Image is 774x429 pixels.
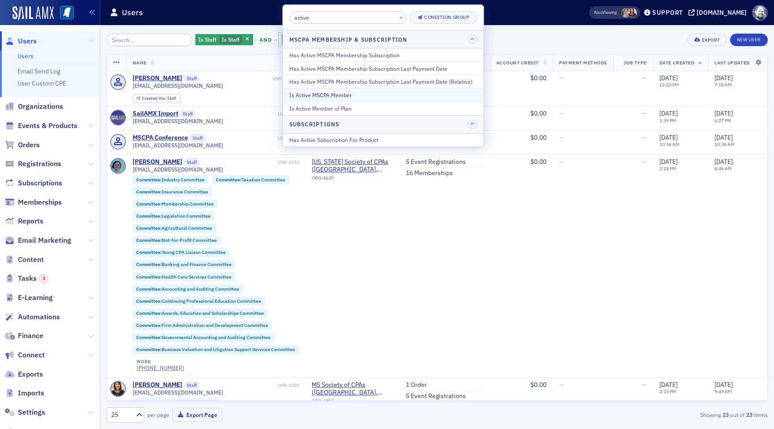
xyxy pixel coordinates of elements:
div: USR-629298 [202,76,300,82]
div: Has Active MSCPA Membership Subscription Last Payment Date (Relative) [289,77,477,86]
span: MS Society of CPAs (Ridgeland, MS) [312,381,393,397]
div: SailAMX Import [133,110,178,118]
a: User Custom CPE [17,79,66,87]
button: Is Active MSCPA Member [283,88,484,102]
span: Settings [18,408,45,417]
div: ORG-4630 [312,175,393,184]
span: Connect [18,350,45,360]
a: MS Society of CPAs ([GEOGRAPHIC_DATA], [GEOGRAPHIC_DATA]) [312,381,393,397]
span: Tasks [18,274,48,283]
a: Reports [5,216,43,226]
span: Account Credit [496,60,539,66]
span: Finance [18,331,43,341]
span: — [642,158,647,166]
button: × [397,13,405,21]
span: — [642,381,647,389]
button: Export [688,34,727,46]
span: [EMAIL_ADDRESS][DOMAIN_NAME] [133,389,223,396]
span: Organizations [18,102,63,112]
span: — [559,74,564,82]
a: Orders [5,140,40,150]
span: [DATE] [714,381,733,389]
button: Has Active MSCPA Membership Subscription [283,48,484,61]
span: Staff [189,134,206,142]
span: Content [18,255,44,265]
a: [PHONE_NUMBER] [137,365,184,371]
a: Email Marketing [5,236,71,245]
div: Showing out of items [554,411,768,419]
span: [DATE] [659,109,678,117]
span: [DATE] [714,133,733,142]
div: Has Active MSCPA Membership Subscription Last Payment Date [289,64,477,73]
span: [DATE] [714,158,733,166]
strong: 23 [744,411,754,419]
div: Committee: [133,224,217,233]
button: Condition Group [409,11,477,24]
time: 12:22 PM [659,82,679,88]
div: Created Via: Staff [133,94,181,103]
span: Name [133,60,147,66]
a: Committee:Agricultural Committee [136,225,212,231]
time: 1:39 PM [659,117,676,124]
button: Has Active MSCPA Membership Subscription Last Payment Date (Relative) [283,75,484,88]
a: Committee:Insurance Committee [136,189,208,195]
div: Condition Group [424,15,469,20]
time: 10:38 AM [714,141,735,147]
a: Committee:Young CPA Liaison Committee [136,249,226,255]
span: Committee : [136,213,162,219]
a: Users [17,52,34,60]
a: MSCPA Conference [133,134,188,142]
button: Export Page [172,408,222,422]
a: Users [5,36,37,46]
a: Committee:Taxation Committee [216,177,285,183]
time: 2:14 PM [659,165,676,172]
span: Viewing [594,9,617,16]
span: Memberships [18,197,62,207]
span: — [559,133,564,142]
button: [DOMAIN_NAME] [688,9,750,16]
span: Date Created [659,60,694,66]
a: Exports [5,369,43,379]
span: Committee : [136,298,162,304]
h1: Users [122,7,143,18]
span: Committee : [136,189,162,195]
span: [DATE] [659,74,678,82]
span: Reports [18,216,43,226]
button: and [254,36,277,43]
a: [PERSON_NAME] [133,381,182,389]
img: SailAMX [60,6,74,20]
div: 3 [39,274,48,283]
div: Also [594,9,602,15]
span: [EMAIL_ADDRESS][DOMAIN_NAME] [133,82,223,89]
span: Committee : [136,346,162,352]
div: Committee: [133,211,215,220]
span: Committee : [136,322,162,328]
div: USR-1302 [198,111,300,117]
strong: 23 [721,411,730,419]
a: Email Send Log [17,67,60,75]
h4: MSCPA Membership & Subscription [289,35,408,43]
span: — [559,158,564,166]
span: Lydia Carlisle [621,8,631,17]
div: Committee: [133,309,268,317]
h4: Subscriptions [289,120,340,128]
time: 10:36 AM [659,141,679,147]
span: [DATE] [714,74,733,82]
div: [PERSON_NAME] [133,158,182,166]
img: SailAMX [13,6,54,21]
div: Committee: [133,175,209,184]
span: $0.00 [530,109,546,117]
span: Mississippi Society of CPAs (Ridgeland, MS) [312,158,393,174]
div: Committee: [133,187,213,196]
div: 25 [111,410,131,420]
a: 16 Memberships [406,169,453,177]
a: Committee:Governmental Accounting and Auditing Committee [136,335,271,340]
a: Memberships [5,197,62,207]
div: USR-1092 [202,382,300,388]
button: Has Active Subscription For Product [283,133,484,146]
div: Committee: [133,321,273,330]
span: Committee : [136,176,162,183]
